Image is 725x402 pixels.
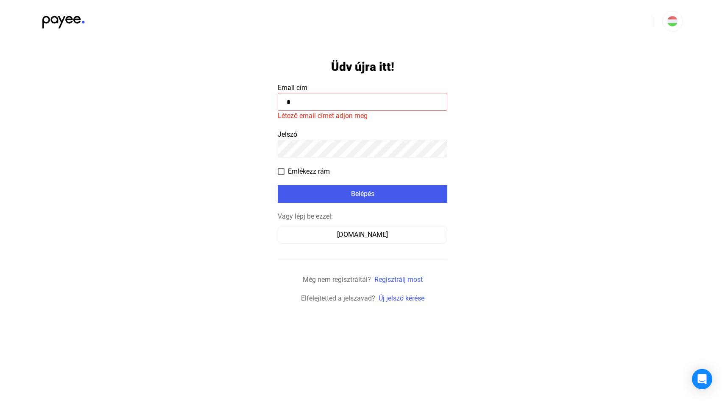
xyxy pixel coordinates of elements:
span: Elfelejtetted a jelszavad? [301,294,375,302]
button: HU [662,11,683,31]
a: [DOMAIN_NAME] [278,231,447,239]
img: HU [667,16,678,26]
h1: Üdv újra itt! [331,59,394,74]
div: Belépés [280,189,445,199]
a: Regisztrálj most [374,275,423,284]
span: Jelszó [278,130,297,138]
div: Open Intercom Messenger [692,369,712,389]
div: Vagy lépj be ezzel: [278,211,447,222]
span: Még nem regisztráltál? [303,275,371,284]
button: Belépés [278,185,447,203]
span: Emlékezz rám [288,166,330,177]
button: [DOMAIN_NAME] [278,226,447,244]
mat-error: Létező email címet adjon meg [278,111,447,121]
a: Új jelszó kérése [379,294,424,302]
div: [DOMAIN_NAME] [281,230,444,240]
img: black-payee-blue-dot.svg [42,11,85,28]
span: Email cím [278,84,307,92]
